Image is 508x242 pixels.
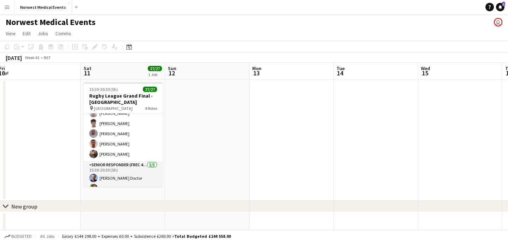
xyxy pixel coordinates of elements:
span: 27/27 [148,66,162,71]
span: Comms [55,30,71,37]
span: 27/27 [143,87,157,92]
app-user-avatar: Rory Murphy [494,18,502,26]
span: 13 [251,69,261,77]
span: 14 [335,69,345,77]
span: 12 [167,69,176,77]
span: Tue [337,65,345,72]
a: Jobs [35,29,51,38]
div: BST [44,55,51,60]
a: Edit [20,29,34,38]
span: 15:30-20:30 (5h) [89,87,118,92]
app-job-card: 15:30-20:30 (5h)27/27Rugby League Grand Final - [GEOGRAPHIC_DATA] [GEOGRAPHIC_DATA]4 Roles[PERSON... [84,82,163,187]
span: Sun [168,65,176,72]
span: Week 41 [23,55,41,60]
div: New group [11,203,37,210]
span: Budgeted [11,234,32,239]
span: Wed [421,65,430,72]
span: Jobs [38,30,48,37]
span: Total Budgeted £144 558.00 [174,234,231,239]
span: View [6,30,16,37]
div: 1 Job [148,72,162,77]
span: Edit [23,30,31,37]
span: [GEOGRAPHIC_DATA] [94,106,133,111]
a: View [3,29,18,38]
span: 1 [502,2,505,6]
a: Comms [53,29,74,38]
h3: Rugby League Grand Final - [GEOGRAPHIC_DATA] [84,93,163,105]
span: Sat [84,65,91,72]
div: Salary £144 298.00 + Expenses £0.00 + Subsistence £260.00 = [62,234,231,239]
button: Norwest Medical Events [14,0,72,14]
div: [DATE] [6,54,22,61]
span: 11 [83,69,91,77]
span: 4 Roles [145,106,157,111]
h1: Norwest Medical Events [6,17,96,27]
button: Budgeted [4,232,33,240]
span: All jobs [39,234,56,239]
span: Mon [252,65,261,72]
app-card-role: Senior Responder (FREC 4 or Above)5/515:30-20:30 (5h)[PERSON_NAME] Doctor[PERSON_NAME] [84,161,163,226]
span: 15 [420,69,430,77]
a: 1 [496,3,504,11]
